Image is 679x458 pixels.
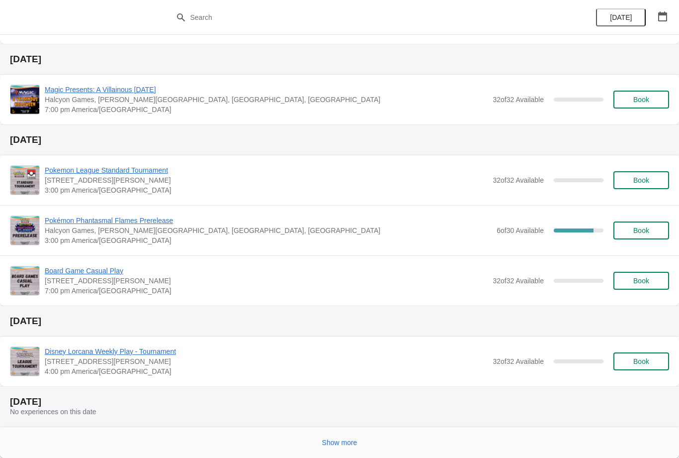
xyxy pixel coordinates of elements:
span: Pokemon League Standard Tournament [45,165,488,175]
span: [STREET_ADDRESS][PERSON_NAME] [45,175,488,185]
span: Disney Lorcana Weekly Play - Tournament [45,346,488,356]
button: Book [613,272,669,290]
span: Magic Presents: A Villainous [DATE] [45,85,488,95]
span: 7:00 pm America/[GEOGRAPHIC_DATA] [45,105,488,114]
h2: [DATE] [10,397,669,407]
button: Book [613,352,669,370]
span: 32 of 32 Available [493,176,544,184]
span: Book [633,277,649,285]
span: Halcyon Games, [PERSON_NAME][GEOGRAPHIC_DATA], [GEOGRAPHIC_DATA], [GEOGRAPHIC_DATA] [45,226,492,235]
h2: [DATE] [10,54,669,64]
img: Board Game Casual Play | 2040 Louetta Rd Ste I Spring, TX 77388 | 7:00 pm America/Chicago [10,266,39,295]
span: [STREET_ADDRESS][PERSON_NAME] [45,276,488,286]
img: Magic Presents: A Villainous Halloween | Halcyon Games, Louetta Road, Spring, TX, USA | 7:00 pm A... [10,85,39,114]
span: 32 of 32 Available [493,277,544,285]
input: Search [190,8,509,26]
button: Book [613,171,669,189]
h2: [DATE] [10,316,669,326]
span: Book [633,96,649,104]
img: Disney Lorcana Weekly Play - Tournament | 2040 Louetta Rd Ste I Spring, TX 77388 | 4:00 pm Americ... [10,347,39,376]
span: Show more [322,439,357,447]
span: 3:00 pm America/[GEOGRAPHIC_DATA] [45,185,488,195]
button: [DATE] [596,8,646,26]
span: Board Game Casual Play [45,266,488,276]
span: 32 of 32 Available [493,96,544,104]
img: Pokemon League Standard Tournament | 2040 Louetta Rd Ste I Spring, TX 77388 | 3:00 pm America/Chi... [10,166,39,195]
button: Book [613,222,669,239]
img: Pokémon Phantasmal Flames Prerelease | Halcyon Games, Louetta Road, Spring, TX, USA | 3:00 pm Ame... [10,216,39,245]
span: 3:00 pm America/[GEOGRAPHIC_DATA] [45,235,492,245]
span: Book [633,176,649,184]
button: Book [613,91,669,109]
span: 6 of 30 Available [497,227,544,234]
span: Pokémon Phantasmal Flames Prerelease [45,216,492,226]
span: 7:00 pm America/[GEOGRAPHIC_DATA] [45,286,488,296]
span: Halcyon Games, [PERSON_NAME][GEOGRAPHIC_DATA], [GEOGRAPHIC_DATA], [GEOGRAPHIC_DATA] [45,95,488,105]
span: [DATE] [610,13,632,21]
span: 4:00 pm America/[GEOGRAPHIC_DATA] [45,366,488,376]
h2: [DATE] [10,135,669,145]
span: 32 of 32 Available [493,357,544,365]
span: Book [633,227,649,234]
button: Show more [318,434,361,452]
span: No experiences on this date [10,408,96,416]
span: Book [633,357,649,365]
span: [STREET_ADDRESS][PERSON_NAME] [45,356,488,366]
